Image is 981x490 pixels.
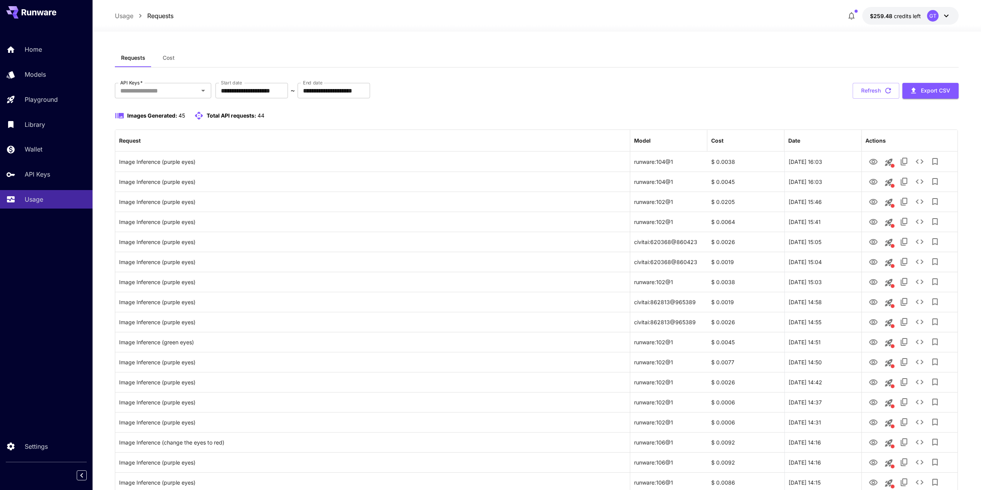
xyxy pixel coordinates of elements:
div: civitai:620368@860423 [630,252,707,272]
div: GT [927,10,939,22]
div: $ 0.0006 [707,392,784,412]
div: Click to copy prompt [119,372,626,392]
button: Collapse sidebar [77,470,87,480]
p: ~ [291,86,295,95]
div: civitai:620368@860423 [630,232,707,252]
div: Click to copy prompt [119,413,626,432]
div: 25 Aug, 2025 14:31 [784,412,862,432]
div: 25 Aug, 2025 15:41 [784,212,862,232]
span: $259.48 [870,13,894,19]
div: Click to copy prompt [119,272,626,292]
nav: breadcrumb [115,11,173,20]
p: Models [25,70,46,79]
button: View Image [865,173,881,189]
div: 25 Aug, 2025 14:55 [784,312,862,332]
div: $ 0.0038 [707,272,784,292]
div: Collapse sidebar [82,468,93,482]
p: Playground [25,95,58,104]
span: Cost [163,54,175,61]
div: 25 Aug, 2025 14:50 [784,352,862,372]
div: Click to copy prompt [119,212,626,232]
div: Click to copy prompt [119,332,626,352]
div: Click to copy prompt [119,392,626,412]
div: 25 Aug, 2025 14:42 [784,372,862,392]
span: Total API requests: [207,112,256,119]
div: 25 Aug, 2025 16:03 [784,172,862,192]
p: Usage [25,195,43,204]
div: runware:106@1 [630,432,707,452]
span: 44 [257,112,264,119]
div: Request [119,137,141,144]
div: 25 Aug, 2025 14:37 [784,392,862,412]
div: $ 0.0026 [707,232,784,252]
div: runware:102@1 [630,352,707,372]
p: Wallet [25,145,42,154]
button: See details [912,174,927,189]
button: Refresh [853,83,899,99]
p: API Keys [25,170,50,179]
div: Click to copy prompt [119,152,626,172]
div: Click to copy prompt [119,312,626,332]
button: Copy TaskUUID [896,154,912,169]
div: Model [634,137,651,144]
div: $ 0.0045 [707,332,784,352]
div: Click to copy prompt [119,433,626,452]
button: $259.4753GT [862,7,959,25]
div: runware:102@1 [630,392,707,412]
label: Start date [221,79,242,86]
p: Library [25,120,45,129]
a: Usage [115,11,133,20]
div: runware:104@1 [630,152,707,172]
button: View Image [865,153,881,169]
div: runware:102@1 [630,372,707,392]
div: 25 Aug, 2025 15:04 [784,252,862,272]
span: credits left [894,13,921,19]
div: 25 Aug, 2025 14:58 [784,292,862,312]
div: $ 0.0205 [707,192,784,212]
button: Add to library [927,154,942,169]
div: runware:102@1 [630,192,707,212]
span: 45 [178,112,185,119]
div: $ 0.0026 [707,372,784,392]
div: civitai:862813@965389 [630,312,707,332]
div: Click to copy prompt [119,172,626,192]
span: Images Generated: [127,112,177,119]
div: $259.4753 [870,12,921,20]
span: Requests [121,54,145,61]
div: runware:102@1 [630,412,707,432]
div: 25 Aug, 2025 15:46 [784,192,862,212]
div: runware:104@1 [630,172,707,192]
a: Requests [147,11,173,20]
div: Click to copy prompt [119,453,626,472]
div: civitai:862813@965389 [630,292,707,312]
div: 25 Aug, 2025 14:16 [784,432,862,452]
div: $ 0.0026 [707,312,784,332]
div: runware:102@1 [630,272,707,292]
button: Copy TaskUUID [896,174,912,189]
div: $ 0.0092 [707,432,784,452]
div: $ 0.0045 [707,172,784,192]
div: 25 Aug, 2025 16:03 [784,152,862,172]
div: $ 0.0077 [707,352,784,372]
button: Add to library [927,174,942,189]
div: $ 0.0019 [707,292,784,312]
div: $ 0.0006 [707,412,784,432]
button: Export CSV [902,83,959,99]
div: Cost [711,137,724,144]
iframe: Chat Widget [808,180,981,490]
div: 25 Aug, 2025 15:03 [784,272,862,292]
div: Click to copy prompt [119,252,626,272]
div: Date [788,137,800,144]
button: Open [198,85,209,96]
label: API Keys [120,79,143,86]
div: 25 Aug, 2025 14:16 [784,452,862,472]
p: Settings [25,442,48,451]
div: $ 0.0019 [707,252,784,272]
label: End date [303,79,322,86]
div: $ 0.0092 [707,452,784,472]
div: Click to copy prompt [119,232,626,252]
button: This request includes a reference image. Clicking this will load all other parameters, but for pr... [881,155,896,170]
